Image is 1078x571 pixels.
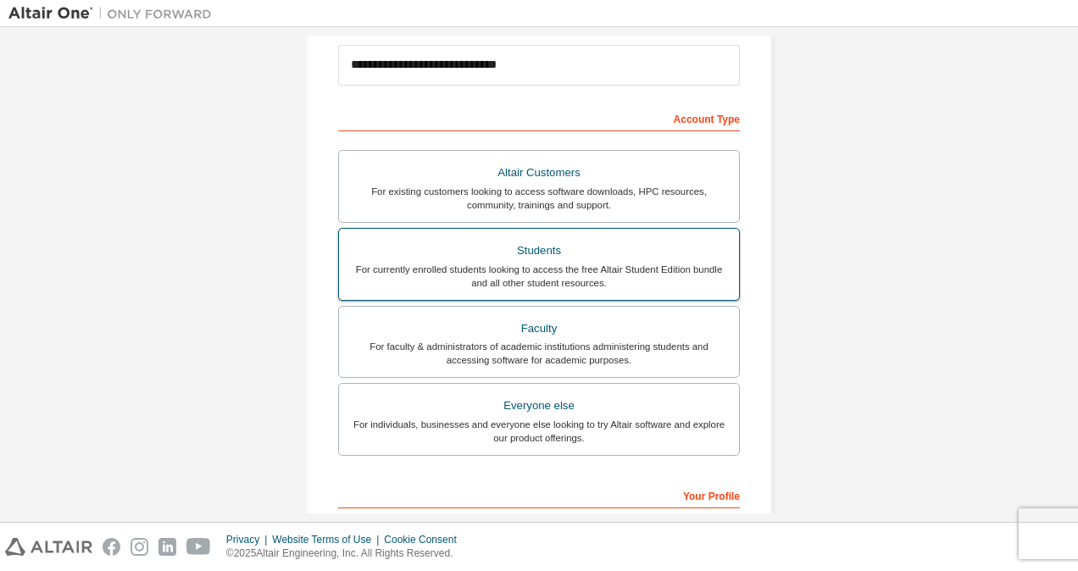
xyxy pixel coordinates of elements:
div: For individuals, businesses and everyone else looking to try Altair software and explore our prod... [349,418,729,445]
div: Students [349,239,729,263]
div: Everyone else [349,394,729,418]
img: altair_logo.svg [5,538,92,556]
img: instagram.svg [131,538,148,556]
p: © 2025 Altair Engineering, Inc. All Rights Reserved. [226,546,467,561]
div: Altair Customers [349,161,729,185]
div: Account Type [338,104,740,131]
div: Faculty [349,317,729,341]
img: facebook.svg [103,538,120,556]
div: Cookie Consent [384,533,466,546]
div: Website Terms of Use [272,533,384,546]
div: Your Profile [338,481,740,508]
img: linkedin.svg [158,538,176,556]
img: Altair One [8,5,220,22]
div: For currently enrolled students looking to access the free Altair Student Edition bundle and all ... [349,263,729,290]
div: Privacy [226,533,272,546]
div: For faculty & administrators of academic institutions administering students and accessing softwa... [349,340,729,367]
img: youtube.svg [186,538,211,556]
div: For existing customers looking to access software downloads, HPC resources, community, trainings ... [349,185,729,212]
